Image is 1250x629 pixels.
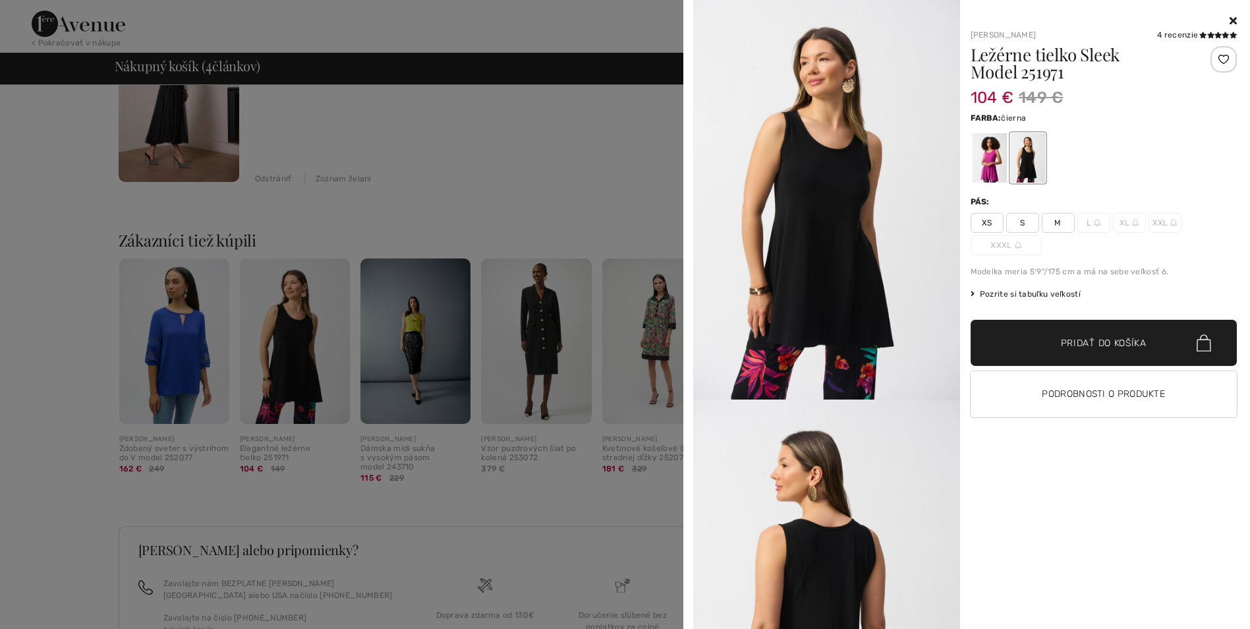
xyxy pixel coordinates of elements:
[971,266,1237,278] div: Modelka meria 5'9"/175 cm a má na sebe veľkosť 6.
[971,75,1014,107] span: 104 €
[1006,213,1039,233] span: S
[1132,220,1139,226] img: ring-m.svg
[972,133,1006,183] div: Purple orchid
[1015,242,1021,249] img: ring-m.svg
[1061,336,1147,350] span: Pridať do košíka
[1157,30,1198,40] font: 4 recenzie
[971,113,1002,123] span: Farba:
[28,9,67,21] span: Pomoc
[1087,217,1091,229] font: L
[990,239,1011,251] font: XXXL
[1094,220,1100,226] img: ring-m.svg
[971,30,1037,40] a: [PERSON_NAME]
[1010,133,1044,183] div: Noir
[1170,220,1177,226] img: ring-m.svg
[971,213,1004,233] span: XS
[971,371,1237,417] button: Podrobnosti o produkte
[1019,86,1064,109] span: 149 €
[971,46,1193,80] h1: Ležérne tielko Sleek Model 251971
[980,289,1081,299] font: Pozrite si tabuľku veľkostí
[971,320,1237,366] button: Pridať do košíka
[1120,217,1130,229] font: XL
[971,196,992,208] div: Pás:
[1197,334,1211,351] img: Bag.svg
[1042,213,1075,233] span: M
[1001,113,1026,123] span: čierna
[1152,217,1168,229] font: XXL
